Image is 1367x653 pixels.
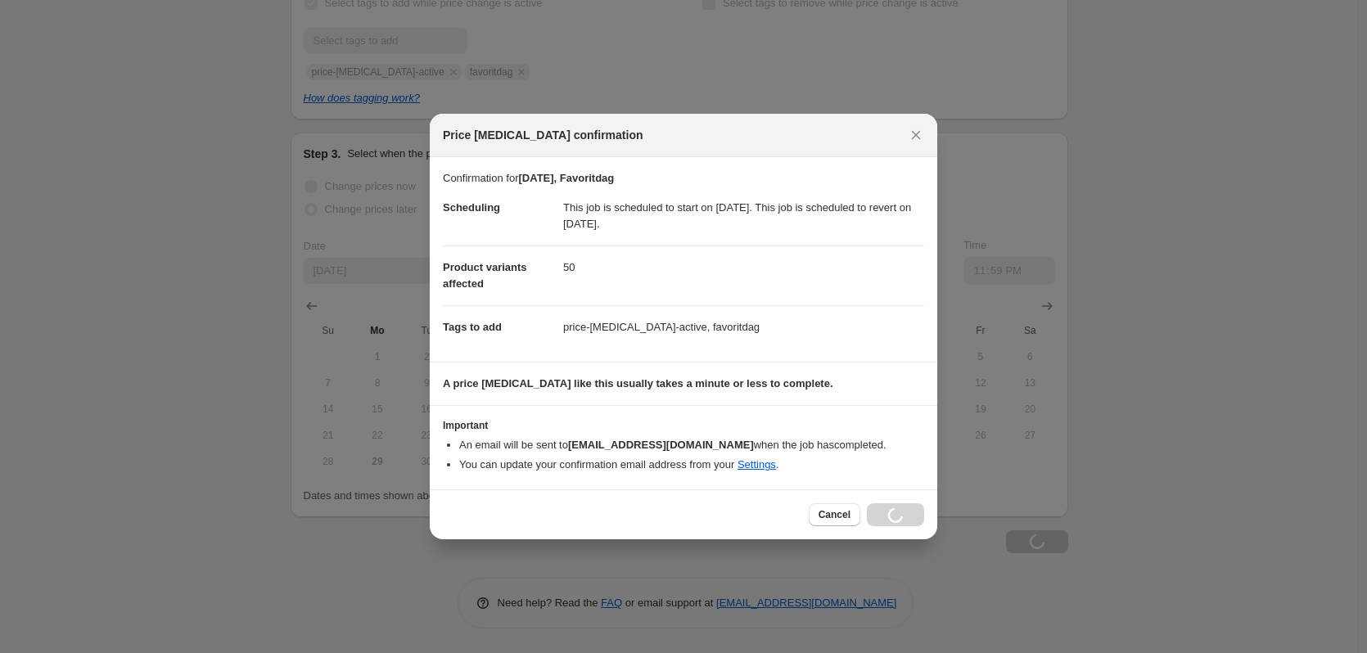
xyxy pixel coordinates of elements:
dd: 50 [563,245,924,289]
b: [EMAIL_ADDRESS][DOMAIN_NAME] [568,439,754,451]
span: Product variants affected [443,261,527,290]
li: An email will be sent to when the job has completed . [459,437,924,453]
dd: This job is scheduled to start on [DATE]. This job is scheduled to revert on [DATE]. [563,187,924,245]
span: Scheduling [443,201,500,214]
span: Cancel [819,508,850,521]
b: [DATE], Favoritdag [518,172,614,184]
li: You can update your confirmation email address from your . [459,457,924,473]
p: Confirmation for [443,170,924,187]
b: A price [MEDICAL_DATA] like this usually takes a minute or less to complete. [443,377,833,390]
span: Price [MEDICAL_DATA] confirmation [443,127,643,143]
h3: Important [443,419,924,432]
span: Tags to add [443,321,502,333]
dd: price-[MEDICAL_DATA]-active, favoritdag [563,305,924,349]
button: Close [905,124,927,146]
a: Settings [738,458,776,471]
button: Cancel [809,503,860,526]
